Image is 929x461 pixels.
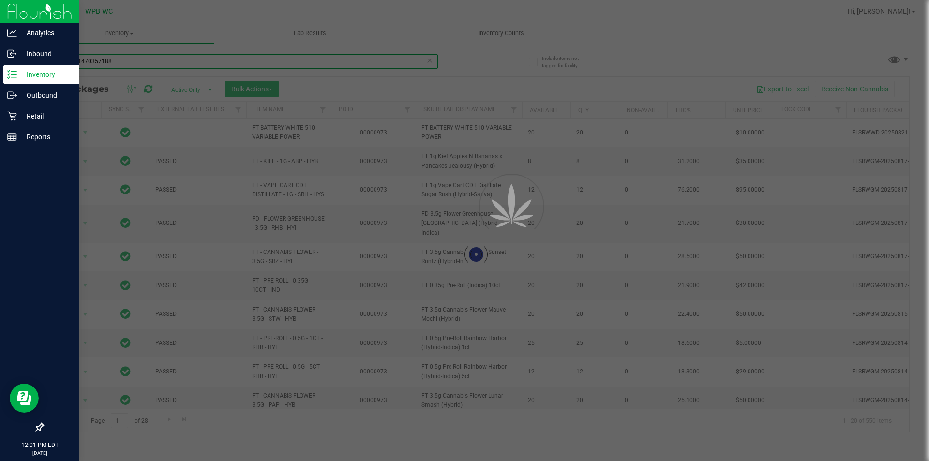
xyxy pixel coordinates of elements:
[17,89,75,101] p: Outbound
[17,27,75,39] p: Analytics
[17,69,75,80] p: Inventory
[17,131,75,143] p: Reports
[4,449,75,457] p: [DATE]
[7,70,17,79] inline-svg: Inventory
[7,28,17,38] inline-svg: Analytics
[17,110,75,122] p: Retail
[4,441,75,449] p: 12:01 PM EDT
[7,132,17,142] inline-svg: Reports
[7,111,17,121] inline-svg: Retail
[10,384,39,413] iframe: Resource center
[7,90,17,100] inline-svg: Outbound
[7,49,17,59] inline-svg: Inbound
[17,48,75,59] p: Inbound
